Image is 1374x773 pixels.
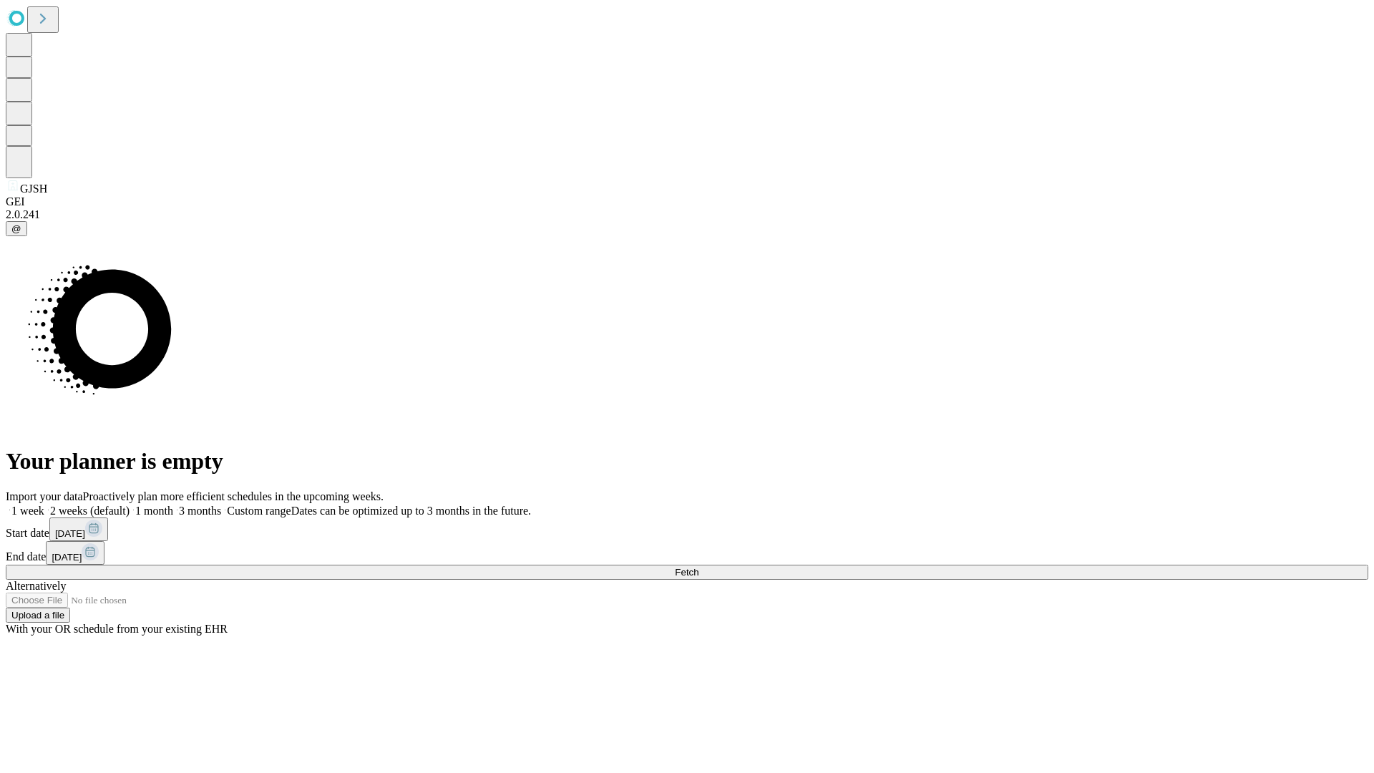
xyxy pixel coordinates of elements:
span: Dates can be optimized up to 3 months in the future. [291,505,531,517]
span: [DATE] [55,528,85,539]
span: Proactively plan more efficient schedules in the upcoming weeks. [83,490,384,502]
span: Fetch [675,567,698,578]
span: 1 month [135,505,173,517]
span: Import your data [6,490,83,502]
span: 3 months [179,505,221,517]
div: 2.0.241 [6,208,1368,221]
span: @ [11,223,21,234]
button: [DATE] [46,541,104,565]
button: [DATE] [49,517,108,541]
span: Custom range [227,505,291,517]
button: Fetch [6,565,1368,580]
span: 1 week [11,505,44,517]
span: 2 weeks (default) [50,505,130,517]
h1: Your planner is empty [6,448,1368,475]
span: With your OR schedule from your existing EHR [6,623,228,635]
div: GEI [6,195,1368,208]
button: Upload a file [6,608,70,623]
span: GJSH [20,183,47,195]
span: Alternatively [6,580,66,592]
button: @ [6,221,27,236]
span: [DATE] [52,552,82,563]
div: End date [6,541,1368,565]
div: Start date [6,517,1368,541]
